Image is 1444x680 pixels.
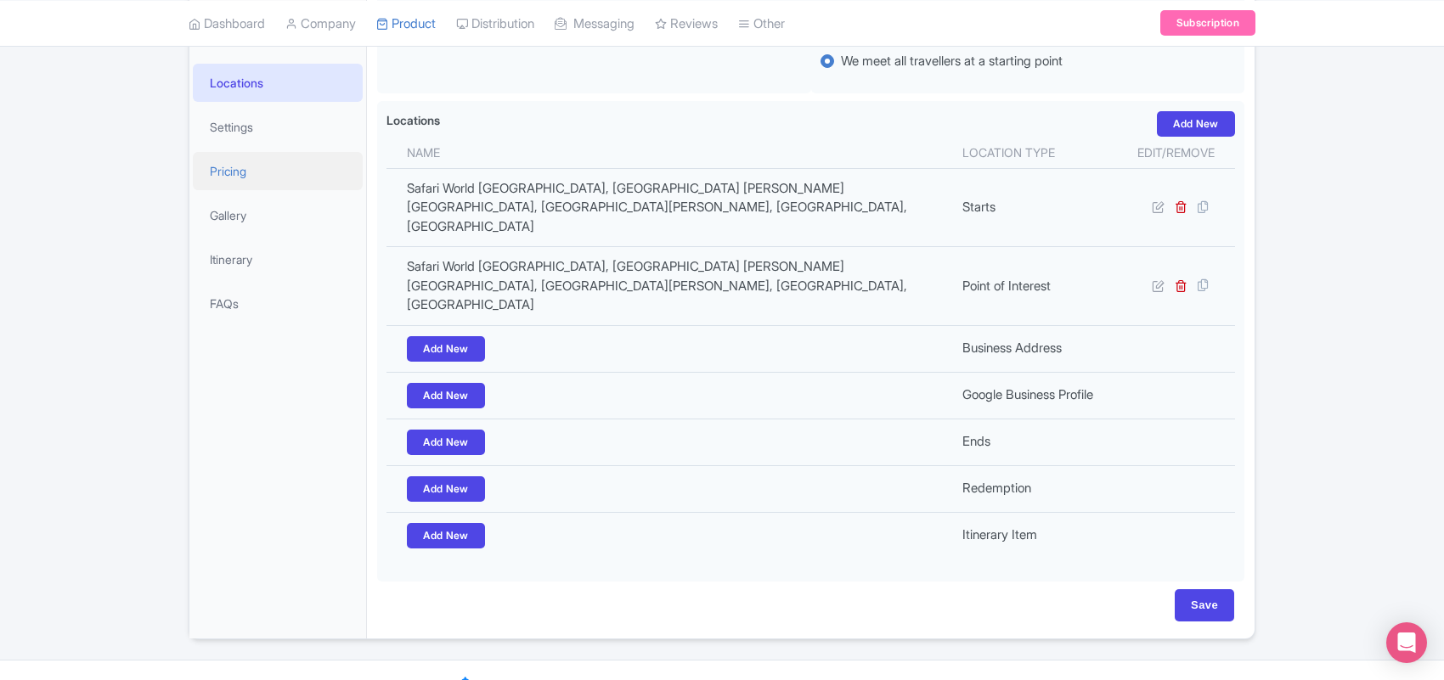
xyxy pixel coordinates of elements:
[952,168,1117,247] td: Starts
[952,325,1117,372] td: Business Address
[841,52,1063,71] label: We meet all travellers at a starting point
[1175,589,1234,621] input: Save
[952,465,1117,512] td: Redemption
[193,108,363,146] a: Settings
[386,247,952,326] td: Safari World [GEOGRAPHIC_DATA], [GEOGRAPHIC_DATA] [PERSON_NAME][GEOGRAPHIC_DATA], [GEOGRAPHIC_DAT...
[1157,111,1235,137] a: Add New
[407,383,485,408] a: Add New
[1386,622,1427,663] div: Open Intercom Messenger
[193,152,363,190] a: Pricing
[407,476,485,502] a: Add New
[193,284,363,323] a: FAQs
[386,137,952,169] th: Name
[407,523,485,548] a: Add New
[407,430,485,455] a: Add New
[952,419,1117,465] td: Ends
[952,512,1117,559] td: Itinerary Item
[193,240,363,278] a: Itinerary
[386,168,952,247] td: Safari World [GEOGRAPHIC_DATA], [GEOGRAPHIC_DATA] [PERSON_NAME][GEOGRAPHIC_DATA], [GEOGRAPHIC_DAT...
[1160,10,1255,36] a: Subscription
[386,111,440,129] label: Locations
[952,247,1117,326] td: Point of Interest
[193,196,363,234] a: Gallery
[952,137,1117,169] th: Location type
[407,336,485,362] a: Add New
[1117,137,1235,169] th: Edit/Remove
[193,64,363,102] a: Locations
[952,372,1117,419] td: Google Business Profile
